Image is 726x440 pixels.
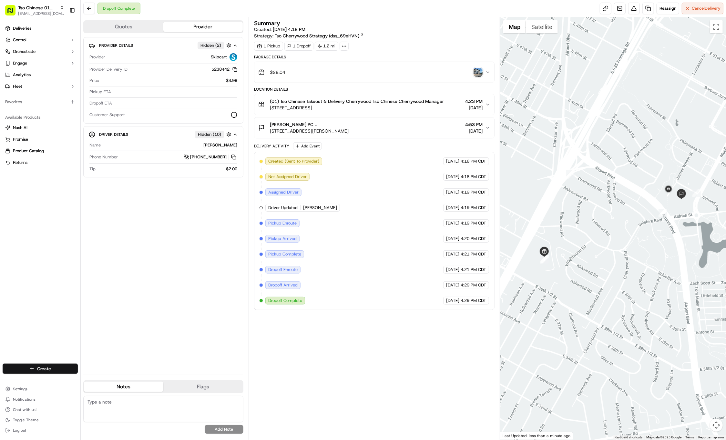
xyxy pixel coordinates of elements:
span: Tip [89,166,96,172]
button: Orchestrate [3,46,78,57]
span: Product Catalog [13,148,44,154]
span: [PERSON_NAME] [303,205,337,211]
button: Hidden (10) [195,130,233,138]
span: $4.99 [226,78,237,84]
span: [DATE] [446,220,459,226]
button: Product Catalog [3,146,78,156]
button: Tso Chinese 01 Cherrywood[EMAIL_ADDRESS][DOMAIN_NAME] [3,3,67,18]
div: 5 [692,189,701,197]
span: Dropoff ETA [89,100,112,106]
button: (01) Tso Chinese Takeout & Delivery Cherrywood Tso Chinese Cherrywood Manager[STREET_ADDRESS]4:23... [254,94,495,115]
span: Hidden ( 10 ) [198,132,221,137]
img: Nash [6,7,19,20]
span: [DATE] [446,189,459,195]
button: Show satellite imagery [526,20,558,33]
a: Promise [5,136,75,142]
div: $2.00 [98,166,237,172]
button: Log out [3,426,78,435]
span: [DATE] [446,282,459,288]
span: Pickup Complete [268,251,301,257]
button: Provider [163,22,243,32]
div: 📗 [6,95,12,100]
span: Map data ©2025 Google [646,435,681,439]
a: Terms (opens in new tab) [685,435,694,439]
div: Available Products [3,112,78,123]
span: Deliveries [13,25,31,31]
button: 5238442 [211,66,237,72]
div: Start new chat [22,62,106,68]
span: (01) Tso Chinese Takeout & Delivery Cherrywood Tso Chinese Cherrywood Manager [270,98,444,105]
span: Nash AI [13,125,27,131]
button: Notes [84,382,163,392]
span: Hidden ( 2 ) [200,43,221,48]
p: Welcome 👋 [6,26,118,36]
span: [DATE] [446,251,459,257]
a: 📗Knowledge Base [4,91,52,103]
button: Toggle fullscreen view [710,20,723,33]
span: Reassign [660,5,676,11]
span: Engage [13,60,27,66]
span: Dropoff Arrived [268,282,298,288]
span: [PERSON_NAME] PC .. [270,121,317,128]
span: 4:29 PM CDT [461,282,486,288]
span: Toggle Theme [13,417,39,423]
span: Tso Cherrywood Strategy (dss_69eHVN) [275,33,359,39]
span: [DATE] [465,105,483,111]
span: [DATE] [446,236,459,242]
span: Price [89,78,99,84]
div: 4 [659,209,667,217]
div: 1.2 mi [315,42,338,51]
button: Control [3,35,78,45]
button: Map camera controls [710,419,723,432]
span: 4:29 PM CDT [461,298,486,304]
button: Nash AI [3,123,78,133]
button: CancelDelivery [682,3,723,14]
a: Product Catalog [5,148,75,154]
span: Log out [13,428,26,433]
span: Settings [13,386,27,392]
span: Dropoff Enroute [268,267,298,273]
img: photo_proof_of_delivery image [474,68,483,77]
a: Tso Cherrywood Strategy (dss_69eHVN) [275,33,364,39]
span: Notifications [13,397,36,402]
span: Create [37,365,51,372]
span: [DATE] [465,128,483,134]
div: Last Updated: less than a minute ago [500,432,573,440]
div: Delivery Activity [254,144,289,149]
span: Pylon [64,110,78,115]
button: Settings [3,385,78,394]
span: [DATE] [446,174,459,180]
button: Tso Chinese 01 Cherrywood [18,5,57,11]
a: Deliveries [3,23,78,34]
div: We're available if you need us! [22,68,82,74]
span: Provider Details [99,43,133,48]
div: 1 Dropoff [284,42,313,51]
span: 4:53 PM [465,121,483,128]
span: 4:18 PM CDT [461,174,486,180]
span: [PHONE_NUMBER] [190,154,227,160]
span: Pickup Arrived [268,236,297,242]
span: Cancel Delivery [692,5,721,11]
button: Hidden (2) [198,41,233,49]
span: 4:21 PM CDT [461,251,486,257]
span: [DATE] 4:18 PM [273,26,305,32]
button: Promise [3,134,78,145]
span: API Documentation [61,94,104,100]
div: 1 Pickup [254,42,283,51]
div: Package Details [254,55,495,60]
span: Customer Support [89,112,125,118]
span: [DATE] [446,158,459,164]
span: Fleet [13,84,22,89]
button: Provider DetailsHidden (2) [89,40,238,51]
a: Open this area in Google Maps (opens a new window) [502,431,523,440]
span: Driver Details [99,132,128,137]
span: $28.04 [270,69,285,75]
span: Analytics [13,72,31,78]
button: $28.04photo_proof_of_delivery image [254,62,495,83]
span: 4:18 PM CDT [461,158,486,164]
div: 💻 [55,95,60,100]
span: Driver Updated [268,205,298,211]
span: Returns [13,160,27,165]
button: Returns [3,157,78,168]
